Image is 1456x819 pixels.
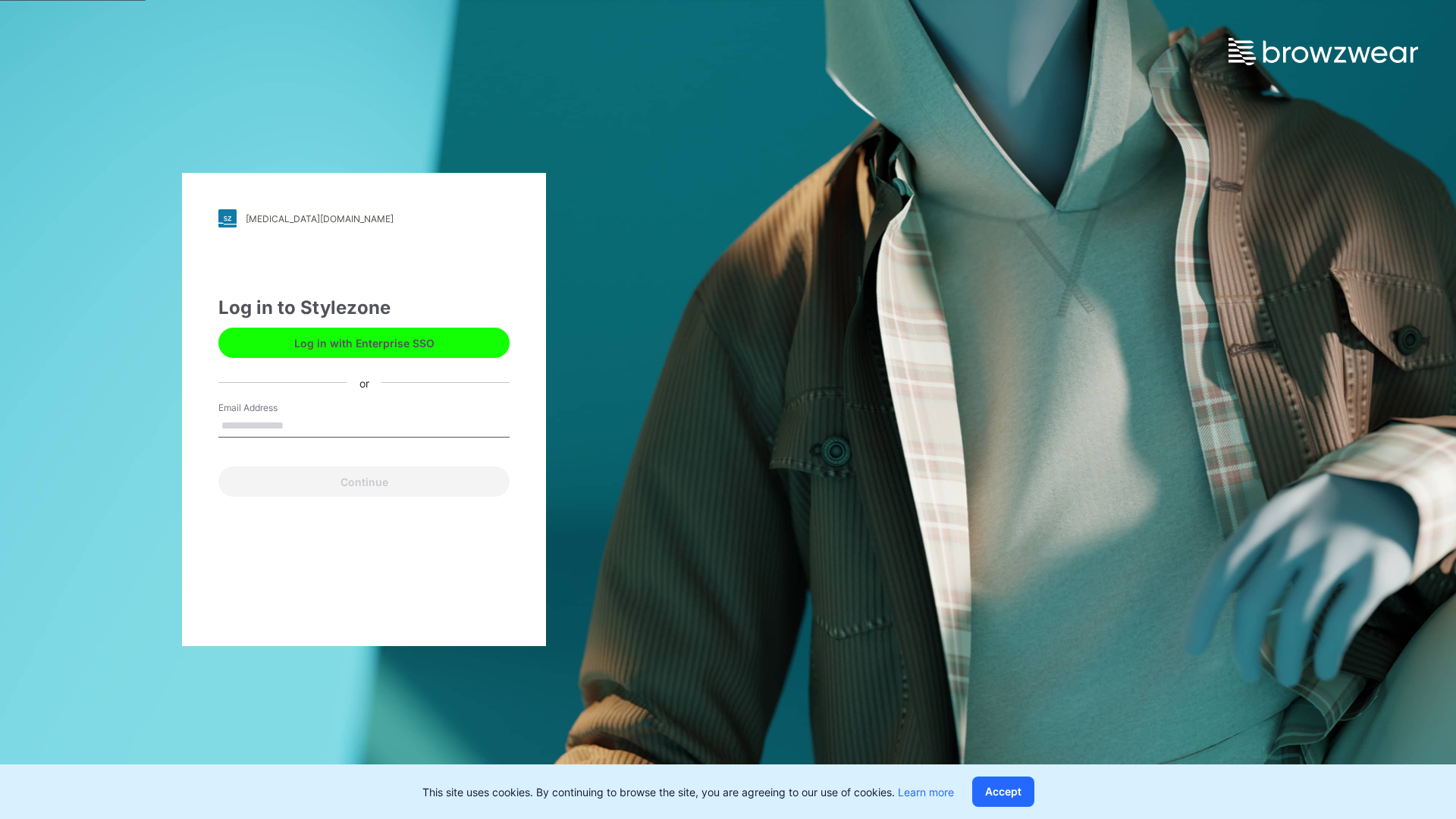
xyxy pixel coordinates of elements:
[218,294,510,322] div: Log in to Stylezone
[898,786,954,799] a: Learn more
[972,777,1034,807] button: Accept
[218,328,510,358] button: Log in with Enterprise SSO
[246,213,394,224] div: [MEDICAL_DATA][DOMAIN_NAME]
[1228,38,1418,65] img: browzwear-logo.e42bd6dac1945053ebaf764b6aa21510.svg
[347,375,381,391] div: or
[218,209,510,227] a: [MEDICAL_DATA][DOMAIN_NAME]
[422,784,954,800] p: This site uses cookies. By continuing to browse the site, you are agreeing to our use of cookies.
[218,401,325,415] label: Email Address
[218,209,237,227] img: stylezone-logo.562084cfcfab977791bfbf7441f1a819.svg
